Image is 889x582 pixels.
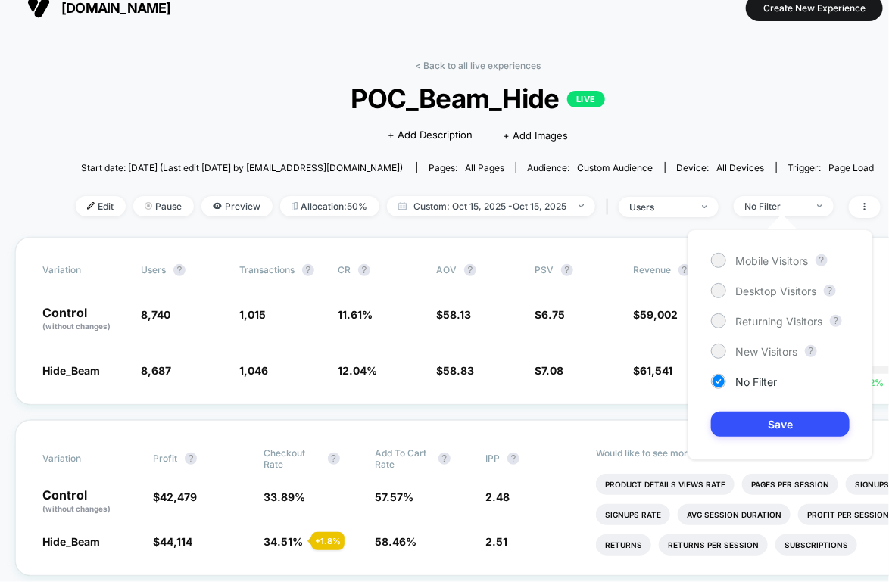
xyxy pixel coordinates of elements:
[717,162,765,173] span: all devices
[375,535,416,548] span: 58.46 %
[485,535,507,548] span: 2.51
[42,489,138,515] p: Control
[464,264,476,276] button: ?
[42,504,111,513] span: (without changes)
[561,264,573,276] button: ?
[375,490,413,503] span: 57.57 %
[239,264,295,275] span: Transactions
[830,315,842,327] button: ?
[678,504,791,525] li: Avg Session Duration
[153,453,177,464] span: Profit
[788,162,875,173] div: Trigger:
[153,535,192,548] span: $
[596,474,735,495] li: Product Details Views Rate
[302,264,314,276] button: ?
[702,205,707,208] img: end
[292,202,298,210] img: rebalance
[640,364,672,377] span: 61,541
[579,204,584,207] img: end
[816,254,828,266] button: ?
[42,264,126,276] span: Variation
[185,453,197,465] button: ?
[173,264,186,276] button: ?
[541,364,563,377] span: 7.08
[507,453,519,465] button: ?
[817,204,822,207] img: end
[239,364,268,377] span: 1,046
[711,412,850,437] button: Save
[436,264,457,275] span: AOV
[665,162,776,173] span: Device:
[375,447,431,470] span: Add To Cart Rate
[160,490,197,503] span: 42,479
[116,82,841,114] span: POC_Beam_Hide
[535,364,563,377] span: $
[201,196,273,216] span: Preview
[264,447,320,470] span: Checkout Rate
[141,264,166,275] span: users
[735,285,816,297] span: Desktop Visitors
[436,364,474,377] span: $
[528,162,653,173] div: Audience:
[503,129,568,142] span: + Add Images
[280,196,379,216] span: Allocation: 50%
[541,308,565,321] span: 6.75
[42,322,111,331] span: (without changes)
[415,60,541,71] a: < Back to all live experiences
[485,490,510,503] span: 2.48
[338,364,377,377] span: 12.04 %
[311,532,345,550] div: + 1.8 %
[87,202,95,210] img: edit
[328,453,340,465] button: ?
[578,162,653,173] span: Custom Audience
[443,364,474,377] span: 58.83
[239,308,266,321] span: 1,015
[264,490,306,503] span: 33.89 %
[133,196,194,216] span: Pause
[160,535,192,548] span: 44,114
[596,504,670,525] li: Signups Rate
[735,375,777,388] span: No Filter
[735,315,822,328] span: Returning Visitors
[76,196,126,216] span: Edit
[388,128,473,143] span: + Add Description
[596,534,651,556] li: Returns
[640,308,678,321] span: 59,002
[42,447,126,470] span: Variation
[829,162,875,173] span: Page Load
[775,534,857,556] li: Subscriptions
[535,264,554,275] span: PSV
[81,162,403,173] span: Start date: [DATE] (Last edit [DATE] by [EMAIL_ADDRESS][DOMAIN_NAME])
[387,196,595,216] span: Custom: Oct 15, 2025 - Oct 15, 2025
[42,364,100,377] span: Hide_Beam
[735,254,808,267] span: Mobile Visitors
[358,264,370,276] button: ?
[485,453,500,464] span: IPP
[630,201,691,213] div: users
[742,474,838,495] li: Pages Per Session
[438,453,451,465] button: ?
[465,162,504,173] span: all pages
[141,308,170,321] span: 8,740
[338,264,351,275] span: CR
[398,202,407,210] img: calendar
[633,264,671,275] span: Revenue
[567,91,605,107] p: LIVE
[338,308,373,321] span: 11.61 %
[805,345,817,357] button: ?
[603,196,619,218] span: |
[429,162,504,173] div: Pages:
[141,364,171,377] span: 8,687
[735,345,797,358] span: New Visitors
[145,202,152,210] img: end
[824,285,836,297] button: ?
[633,308,678,321] span: $
[153,490,197,503] span: $
[443,308,471,321] span: 58.13
[42,307,126,332] p: Control
[264,535,304,548] span: 34.51 %
[659,534,768,556] li: Returns Per Session
[745,201,806,212] div: No Filter
[436,308,471,321] span: $
[535,308,565,321] span: $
